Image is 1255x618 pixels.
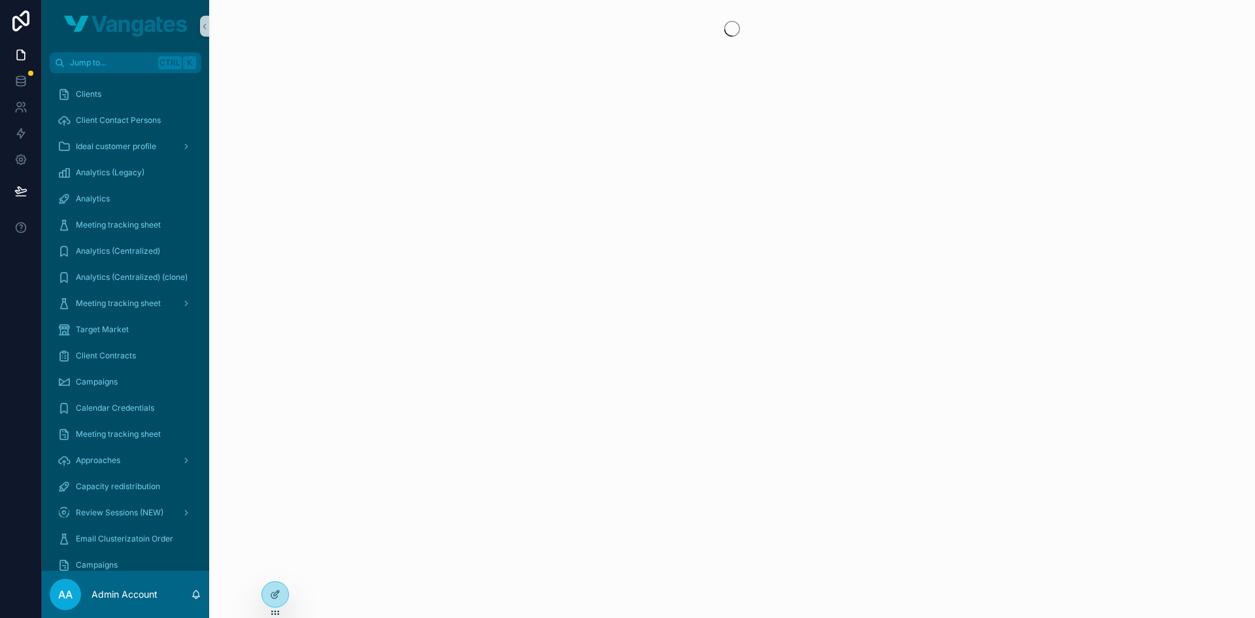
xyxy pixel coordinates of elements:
[58,587,73,602] span: AA
[50,370,201,394] a: Campaigns
[76,89,101,99] span: Clients
[64,16,187,37] img: App logo
[50,187,201,211] a: Analytics
[92,588,158,601] p: Admin Account
[50,475,201,498] a: Capacity redistribution
[76,534,173,544] span: Email Clusterizatoin Order
[76,324,129,335] span: Target Market
[76,220,161,230] span: Meeting tracking sheet
[184,58,195,68] span: K
[76,377,118,387] span: Campaigns
[76,455,120,466] span: Approaches
[50,135,201,158] a: Ideal customer profile
[76,351,136,361] span: Client Contracts
[76,507,163,518] span: Review Sessions (NEW)
[50,213,201,237] a: Meeting tracking sheet
[50,553,201,577] a: Campaigns
[50,396,201,420] a: Calendar Credentials
[42,73,209,571] div: scrollable content
[50,449,201,472] a: Approaches
[50,161,201,184] a: Analytics (Legacy)
[50,501,201,524] a: Review Sessions (NEW)
[50,527,201,551] a: Email Clusterizatoin Order
[76,403,154,413] span: Calendar Credentials
[76,167,144,178] span: Analytics (Legacy)
[76,481,160,492] span: Capacity redistribution
[50,292,201,315] a: Meeting tracking sheet
[50,344,201,368] a: Client Contracts
[76,246,160,256] span: Analytics (Centralized)
[76,560,118,570] span: Campaigns
[50,52,201,73] button: Jump to...CtrlK
[158,56,182,69] span: Ctrl
[50,109,201,132] a: Client Contact Persons
[76,194,110,204] span: Analytics
[50,318,201,341] a: Target Market
[50,82,201,106] a: Clients
[76,115,161,126] span: Client Contact Persons
[76,141,156,152] span: Ideal customer profile
[76,272,188,283] span: Analytics (Centralized) (clone)
[50,239,201,263] a: Analytics (Centralized)
[50,422,201,446] a: Meeting tracking sheet
[50,266,201,289] a: Analytics (Centralized) (clone)
[70,58,153,68] span: Jump to...
[76,429,161,439] span: Meeting tracking sheet
[76,298,161,309] span: Meeting tracking sheet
